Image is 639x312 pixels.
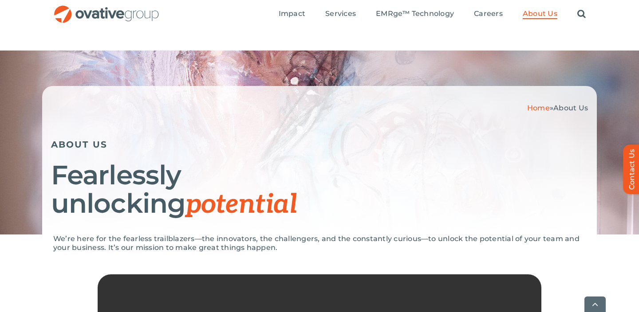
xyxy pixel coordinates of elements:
[53,234,586,252] p: We’re here for the fearless trailblazers—the innovators, the challengers, and the constantly curi...
[51,161,588,219] h1: Fearlessly unlocking
[523,9,557,18] span: About Us
[279,9,305,19] a: Impact
[553,104,588,112] span: About Us
[279,9,305,18] span: Impact
[51,139,588,150] h5: ABOUT US
[53,4,160,13] a: OG_Full_horizontal_RGB
[325,9,356,19] a: Services
[376,9,454,18] span: EMRge™ Technology
[527,104,550,112] a: Home
[376,9,454,19] a: EMRge™ Technology
[577,9,586,19] a: Search
[474,9,503,18] span: Careers
[523,9,557,19] a: About Us
[527,104,588,112] span: »
[474,9,503,19] a: Careers
[325,9,356,18] span: Services
[185,189,297,221] span: potential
